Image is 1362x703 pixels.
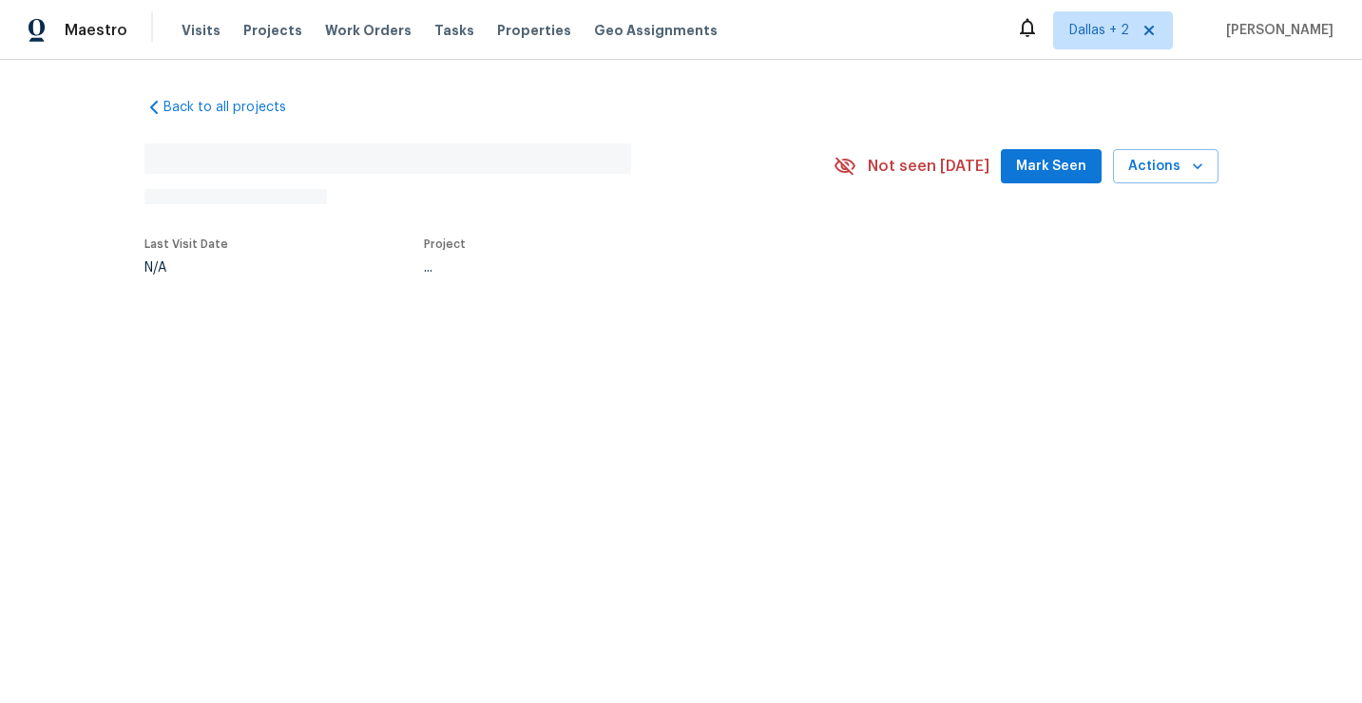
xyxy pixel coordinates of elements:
span: Tasks [434,24,474,37]
span: Geo Assignments [594,21,718,40]
span: Visits [182,21,221,40]
span: Maestro [65,21,127,40]
div: N/A [144,261,228,275]
span: Actions [1128,155,1203,179]
button: Mark Seen [1001,149,1102,184]
span: [PERSON_NAME] [1218,21,1333,40]
button: Actions [1113,149,1218,184]
a: Back to all projects [144,98,327,117]
span: Projects [243,21,302,40]
span: Work Orders [325,21,412,40]
span: Project [424,238,466,250]
span: Last Visit Date [144,238,228,250]
span: Dallas + 2 [1069,21,1129,40]
span: Not seen [DATE] [868,157,989,176]
div: ... [424,261,789,275]
span: Mark Seen [1016,155,1086,179]
span: Properties [497,21,571,40]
